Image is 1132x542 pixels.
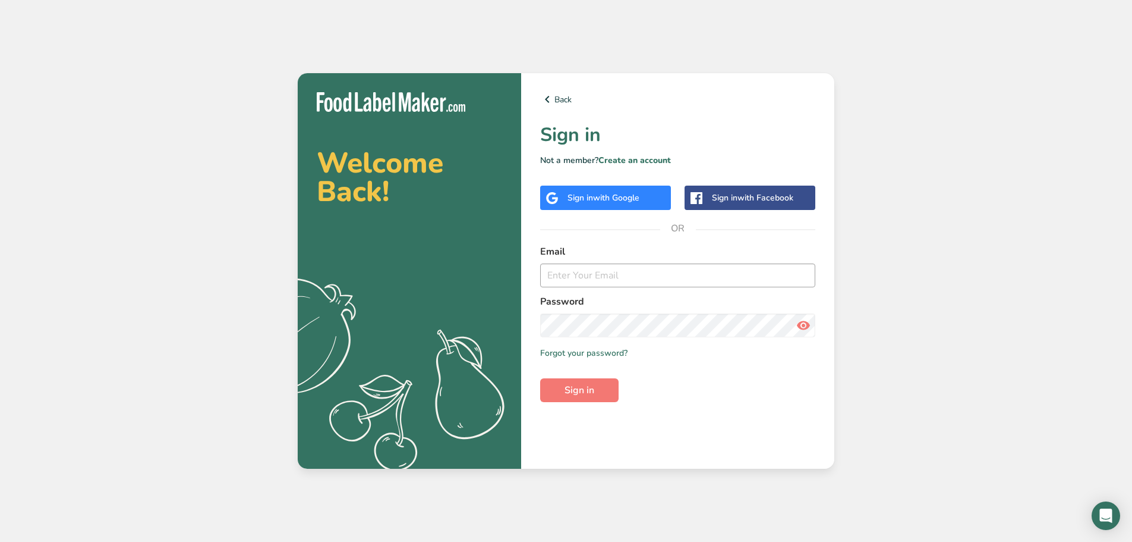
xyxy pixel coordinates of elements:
[737,192,793,203] span: with Facebook
[1092,502,1120,530] div: Open Intercom Messenger
[540,295,815,309] label: Password
[540,92,815,106] a: Back
[567,192,639,204] div: Sign in
[540,154,815,167] p: Not a member?
[540,264,815,287] input: Enter Your Email
[317,149,502,206] h2: Welcome Back!
[712,192,793,204] div: Sign in
[540,121,815,149] h1: Sign in
[540,245,815,259] label: Email
[540,347,628,359] a: Forgot your password?
[565,383,594,397] span: Sign in
[540,378,619,402] button: Sign in
[317,92,465,112] img: Food Label Maker
[593,192,639,203] span: with Google
[598,155,671,166] a: Create an account
[660,211,696,246] span: OR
